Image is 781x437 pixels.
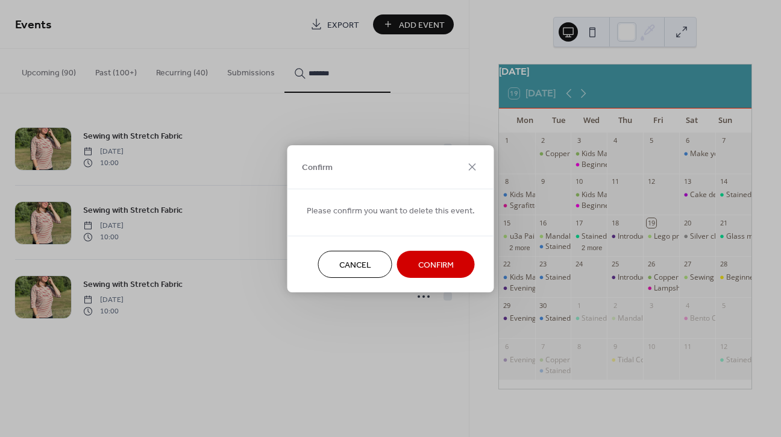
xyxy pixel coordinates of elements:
span: Confirm [302,162,333,174]
span: Cancel [339,259,371,271]
button: Confirm [397,251,475,278]
span: Please confirm you want to delete this event. [307,204,475,217]
span: Confirm [418,259,454,271]
button: Cancel [318,251,392,278]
